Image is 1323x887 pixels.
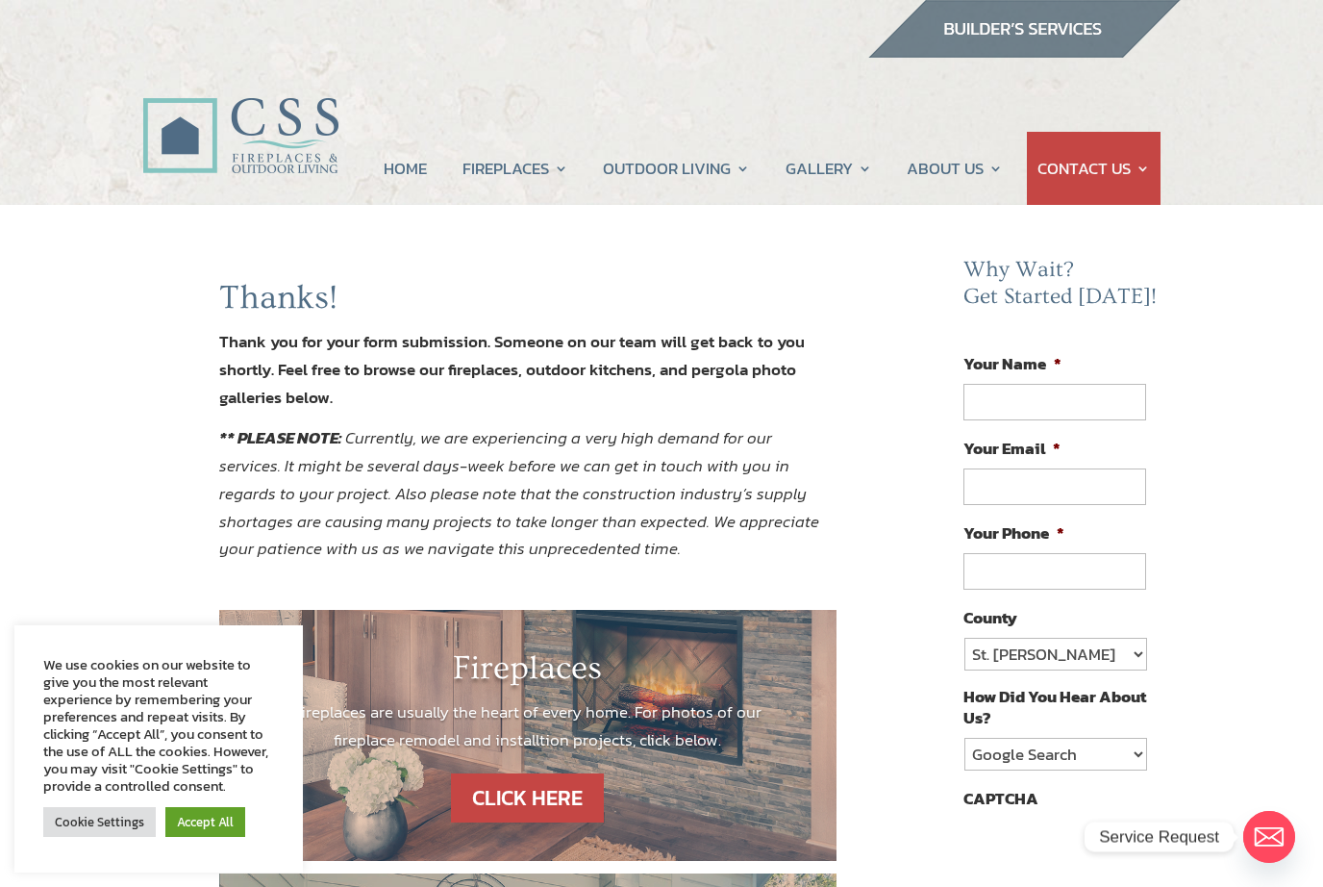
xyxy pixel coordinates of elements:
a: CONTACT US [1037,132,1150,205]
a: builder services construction supply [867,39,1181,64]
h1: Fireplaces [277,648,779,698]
a: OUTDOOR LIVING [603,132,750,205]
a: Accept All [165,807,245,837]
img: CSS Fireplaces & Outdoor Living (Formerly Construction Solutions & Supply)- Jacksonville Ormond B... [142,44,338,184]
label: County [963,607,1017,628]
label: Your Email [963,438,1061,459]
label: Your Name [963,353,1061,374]
label: Your Phone [963,522,1064,544]
label: CAPTCHA [963,788,1038,809]
div: We use cookies on our website to give you the most relevant experience by remembering your prefer... [43,656,274,795]
p: Fireplaces are usually the heart of every home. For photos of our fireplace remodel and installti... [277,698,779,754]
a: ABOUT US [907,132,1003,205]
a: CLICK HERE [451,773,604,823]
em: Currently, we are experiencing a very high demand for our services. It might be several days-week... [219,425,819,562]
strong: ** PLEASE NOTE: [219,425,341,450]
h1: Thanks! [219,278,836,328]
a: GALLERY [786,132,872,205]
label: How Did You Hear About Us? [963,686,1146,728]
a: Email [1243,811,1295,863]
a: HOME [384,132,427,205]
h2: Why Wait? Get Started [DATE]! [963,257,1161,319]
div: Thank you for your form submission. Someone on our team will get back to you shortly. Feel free t... [219,278,836,412]
a: Cookie Settings [43,807,156,837]
a: FIREPLACES [462,132,568,205]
